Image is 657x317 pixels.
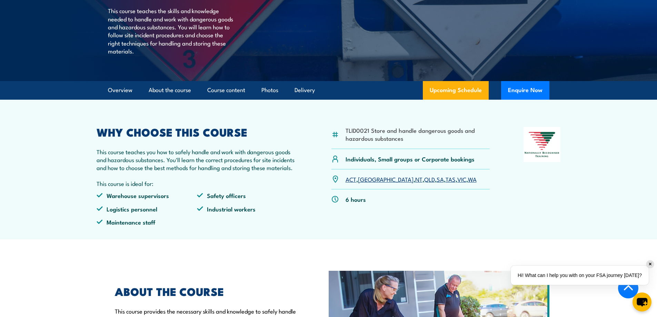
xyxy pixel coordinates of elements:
p: Individuals, Small groups or Corporate bookings [346,155,475,163]
p: This course teaches you how to safely handle and work with dangerous goods and hazardous substanc... [97,148,298,172]
a: ACT [346,175,356,183]
button: Enquire Now [501,81,549,100]
a: Overview [108,81,132,99]
a: TAS [446,175,456,183]
div: ✕ [646,260,654,268]
li: Safety officers [197,191,298,199]
a: WA [468,175,477,183]
h2: ABOUT THE COURSE [115,286,297,296]
li: TLID0021 Store and handle dangerous goods and hazardous substances [346,126,490,142]
a: Delivery [295,81,315,99]
p: , , , , , , , [346,175,477,183]
a: Photos [261,81,278,99]
img: Nationally Recognised Training logo. [524,127,561,162]
a: SA [437,175,444,183]
li: Warehouse supervisors [97,191,197,199]
a: Course content [207,81,245,99]
div: Hi! What can I help you with on your FSA journey [DATE]? [511,266,649,285]
h2: WHY CHOOSE THIS COURSE [97,127,298,137]
p: This course teaches the skills and knowledge needed to handle and work with dangerous goods and h... [108,7,234,55]
li: Maintenance staff [97,218,197,226]
li: Industrial workers [197,205,298,213]
button: chat-button [633,293,651,311]
p: 6 hours [346,195,366,203]
a: [GEOGRAPHIC_DATA] [358,175,414,183]
a: QLD [424,175,435,183]
a: VIC [457,175,466,183]
a: About the course [149,81,191,99]
a: Upcoming Schedule [423,81,489,100]
li: Logistics personnel [97,205,197,213]
a: NT [415,175,422,183]
p: This course is ideal for: [97,179,298,187]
